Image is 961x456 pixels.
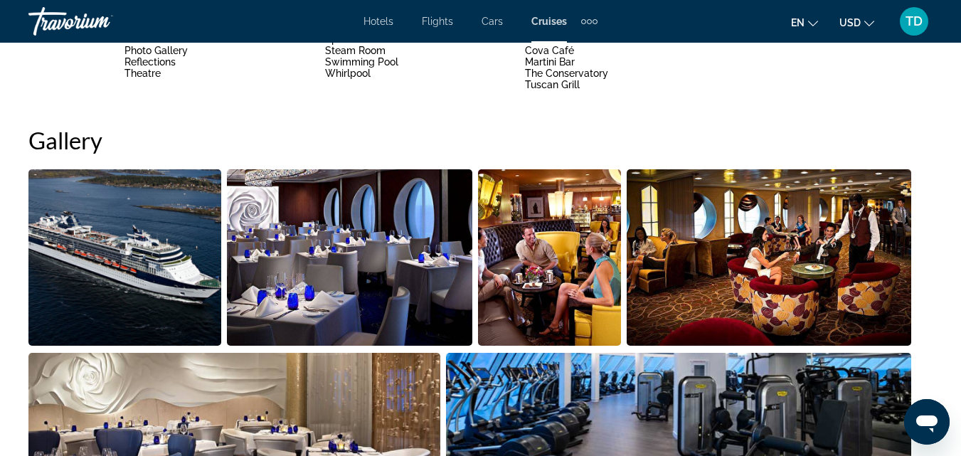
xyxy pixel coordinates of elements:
li: Photo Gallery [124,45,310,56]
button: Change language [791,12,818,33]
button: Open full-screen image slider [478,169,621,346]
li: Reflections [124,56,310,68]
a: Hotels [363,16,393,27]
button: Open full-screen image slider [28,169,221,346]
a: Cruises [531,16,567,27]
span: en [791,17,805,28]
iframe: Button to launch messaging window [904,399,950,445]
button: User Menu [896,6,933,36]
a: Flights [422,16,453,27]
li: The Conservatory [525,68,711,79]
span: TD [906,14,923,28]
button: Change currency [839,12,874,33]
a: Travorium [28,3,171,40]
button: Extra navigation items [581,10,598,33]
button: Open full-screen image slider [627,169,912,346]
a: Cars [482,16,503,27]
button: Open full-screen image slider [227,169,473,346]
li: Cova Café [525,45,711,56]
li: Steam Room [325,45,511,56]
li: Whirlpool [325,68,511,79]
li: Theatre [124,68,310,79]
li: Swimming Pool [325,56,511,68]
h2: Gallery [28,126,911,154]
span: USD [839,17,861,28]
li: Tuscan Grill [525,79,711,90]
li: Martini Bar [525,56,711,68]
